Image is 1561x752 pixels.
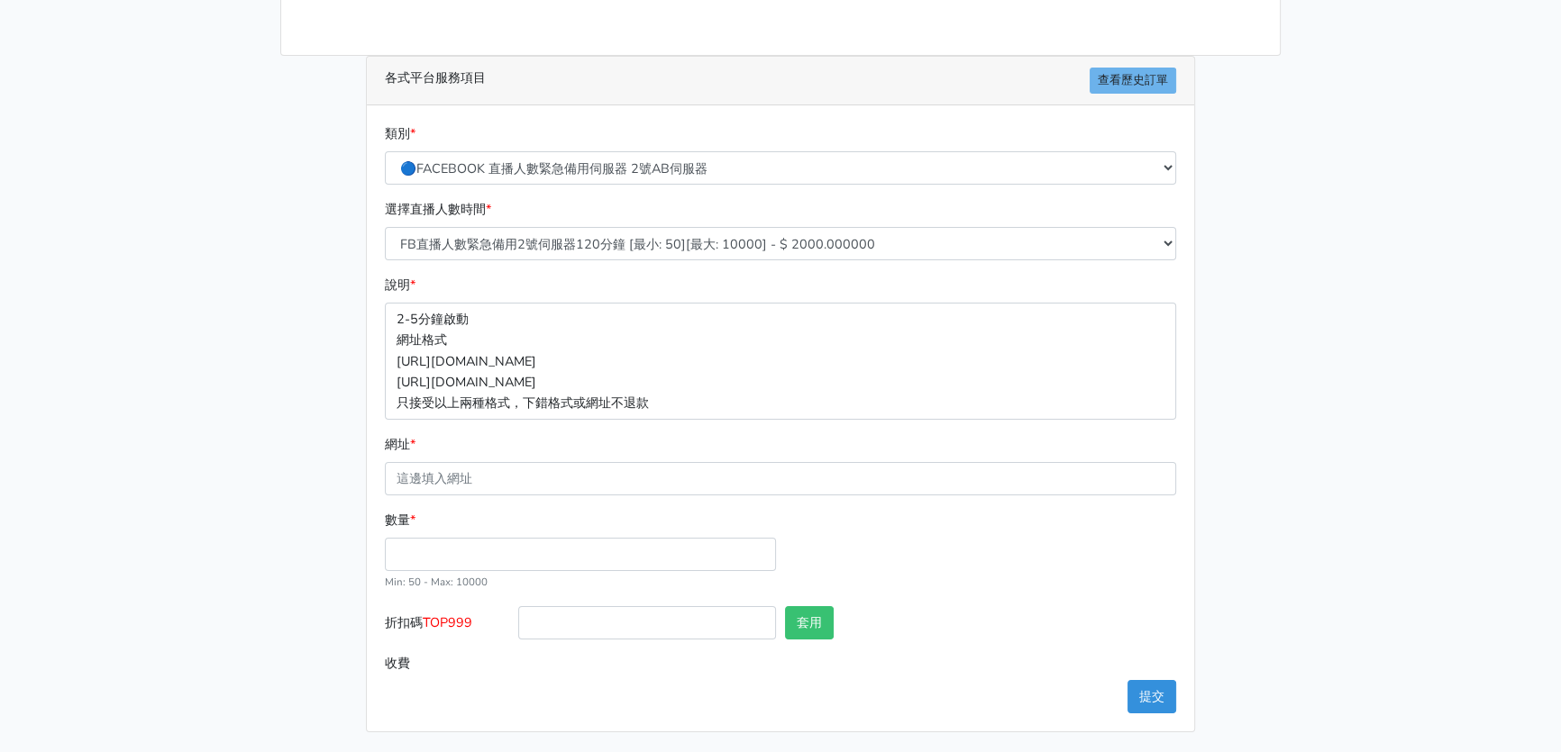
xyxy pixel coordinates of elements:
input: 這邊填入網址 [385,462,1176,495]
label: 說明 [385,275,415,295]
div: 各式平台服務項目 [367,57,1194,105]
label: 選擇直播人數時間 [385,199,491,220]
span: TOP999 [423,613,472,631]
button: 提交 [1127,680,1176,713]
label: 網址 [385,434,415,455]
label: 收費 [380,647,514,680]
p: 2-5分鐘啟動 網址格式 [URL][DOMAIN_NAME] [URL][DOMAIN_NAME] 只接受以上兩種格式，下錯格式或網址不退款 [385,303,1176,419]
button: 套用 [785,606,834,639]
label: 折扣碼 [380,606,514,647]
label: 類別 [385,123,415,144]
a: 查看歷史訂單 [1090,68,1176,94]
label: 數量 [385,510,415,530]
small: Min: 50 - Max: 10000 [385,575,488,589]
